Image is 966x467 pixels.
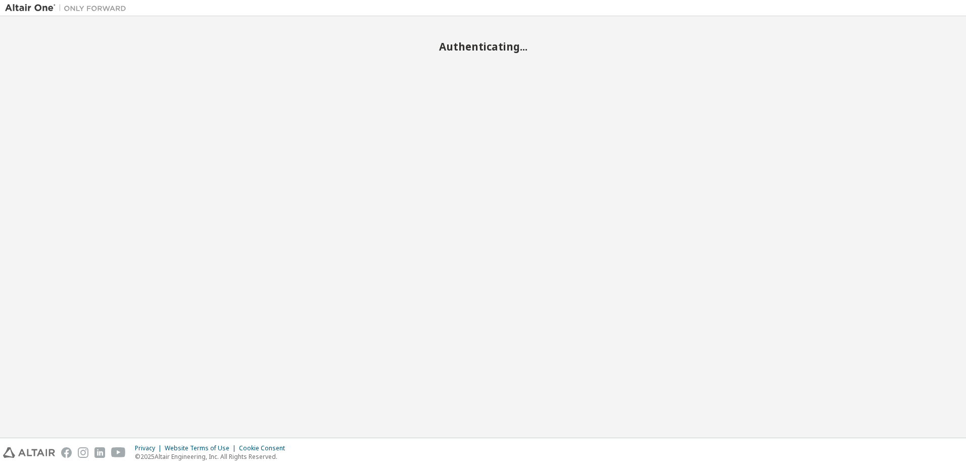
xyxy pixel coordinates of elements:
[135,452,291,461] p: © 2025 Altair Engineering, Inc. All Rights Reserved.
[111,447,126,458] img: youtube.svg
[5,3,131,13] img: Altair One
[239,444,291,452] div: Cookie Consent
[61,447,72,458] img: facebook.svg
[135,444,165,452] div: Privacy
[3,447,55,458] img: altair_logo.svg
[165,444,239,452] div: Website Terms of Use
[5,40,961,53] h2: Authenticating...
[94,447,105,458] img: linkedin.svg
[78,447,88,458] img: instagram.svg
